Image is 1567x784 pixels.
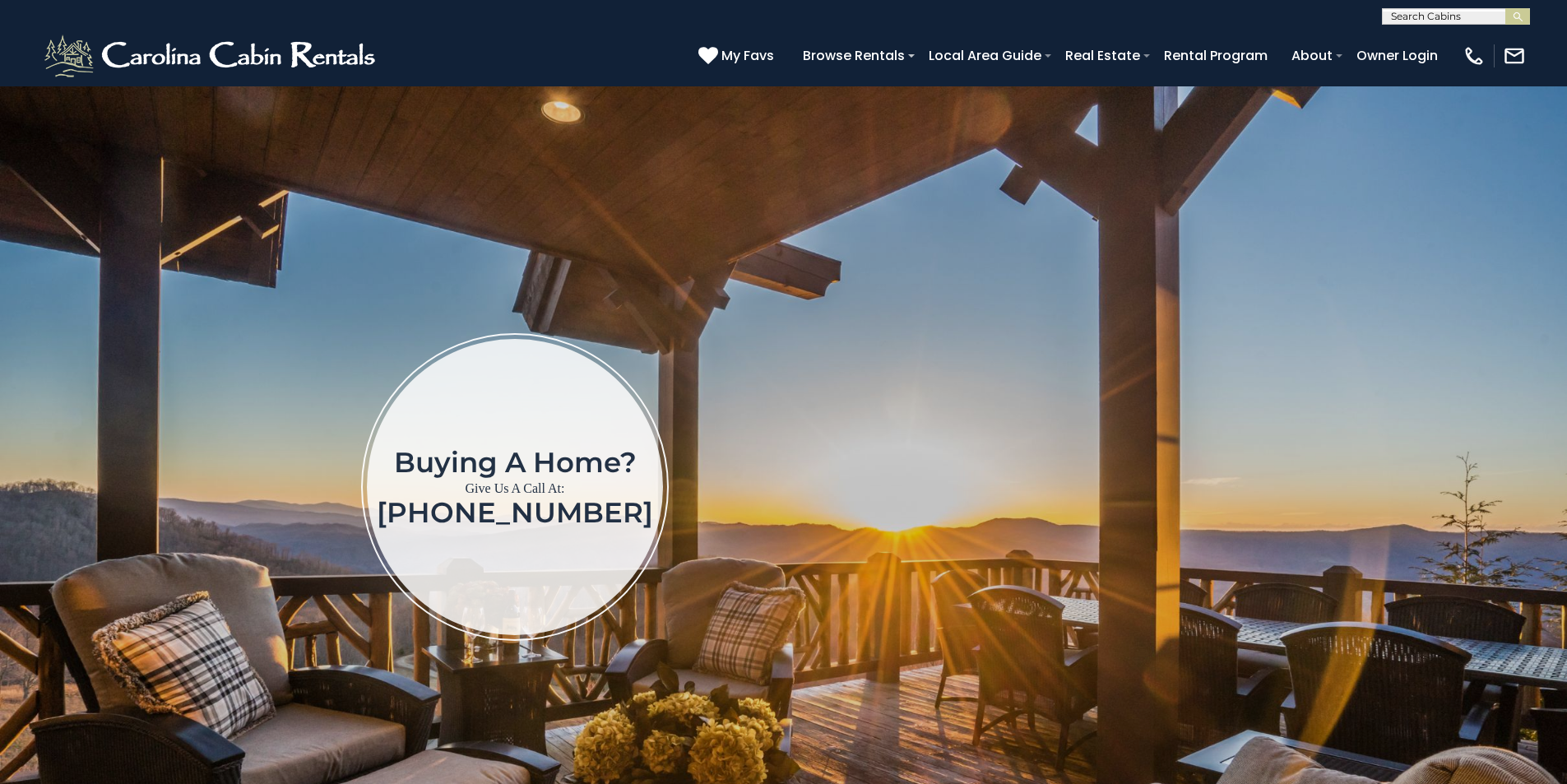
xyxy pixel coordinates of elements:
a: Owner Login [1348,41,1446,70]
img: phone-regular-white.png [1463,44,1486,67]
p: Give Us A Call At: [377,477,653,500]
span: My Favs [721,45,774,66]
a: Browse Rentals [795,41,913,70]
a: [PHONE_NUMBER] [377,495,653,530]
a: Local Area Guide [920,41,1050,70]
a: About [1283,41,1341,70]
img: mail-regular-white.png [1503,44,1526,67]
img: White-1-2.png [41,31,382,81]
h1: Buying a home? [377,448,653,477]
a: Rental Program [1156,41,1276,70]
a: Real Estate [1057,41,1148,70]
a: My Favs [698,45,778,67]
